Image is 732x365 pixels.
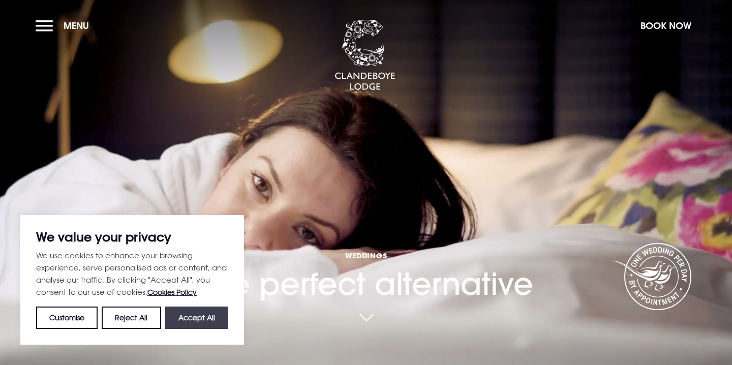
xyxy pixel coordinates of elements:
[165,307,228,329] button: Accept All
[36,231,228,243] p: We value your privacy
[36,15,94,37] button: Menu
[36,307,98,329] button: Customise
[36,249,228,298] p: We use cookies to enhance your browsing experience, serve personalised ads or content, and analys...
[102,307,161,329] button: Reject All
[199,251,533,260] span: Weddings
[147,288,197,296] a: Cookies Policy
[635,15,696,37] button: Book Now
[20,215,244,345] div: We value your privacy
[199,205,533,302] h1: The perfect alternative
[64,20,89,32] span: Menu
[334,20,395,91] img: Clandeboye Lodge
